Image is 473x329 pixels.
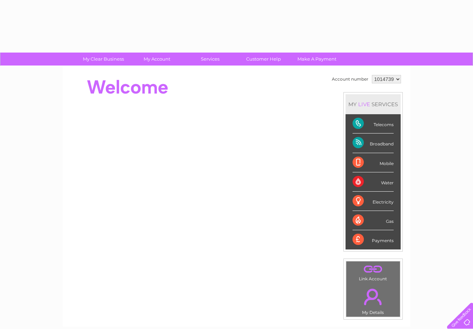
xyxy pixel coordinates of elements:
[235,53,293,66] a: Customer Help
[128,53,186,66] a: My Account
[348,285,398,309] a: .
[74,53,132,66] a: My Clear Business
[353,172,394,192] div: Water
[353,153,394,172] div: Mobile
[353,114,394,133] div: Telecoms
[353,211,394,230] div: Gas
[288,53,346,66] a: Make A Payment
[348,263,398,275] a: .
[353,192,394,211] div: Electricity
[346,94,401,114] div: MY SERVICES
[357,101,372,108] div: LIVE
[346,283,400,317] td: My Details
[330,73,370,85] td: Account number
[353,230,394,249] div: Payments
[346,261,400,283] td: Link Account
[353,133,394,153] div: Broadband
[181,53,239,66] a: Services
